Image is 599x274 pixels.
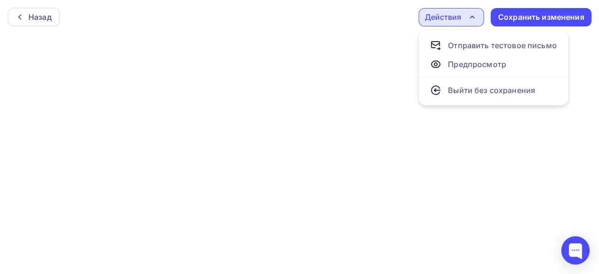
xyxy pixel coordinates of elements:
[448,85,535,96] div: Выйти без сохранения
[448,40,557,51] div: Отправить тестовое письмо
[419,30,568,105] ul: Действия
[425,11,461,23] div: Действия
[498,12,584,23] div: Сохранить изменения
[28,11,52,23] div: Назад
[448,59,506,70] div: Предпросмотр
[419,8,484,26] button: Действия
